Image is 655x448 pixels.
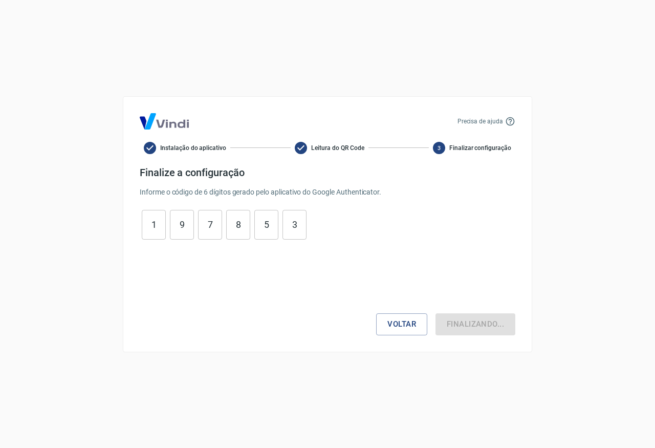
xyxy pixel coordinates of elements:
[160,143,226,153] span: Instalação do aplicativo
[438,144,441,151] text: 3
[311,143,364,153] span: Leitura do QR Code
[140,187,515,198] p: Informe o código de 6 dígitos gerado pelo aplicativo do Google Authenticator.
[376,313,427,335] button: Voltar
[140,113,189,130] img: Logo Vind
[449,143,511,153] span: Finalizar configuração
[140,166,515,179] h4: Finalize a configuração
[457,117,503,126] p: Precisa de ajuda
